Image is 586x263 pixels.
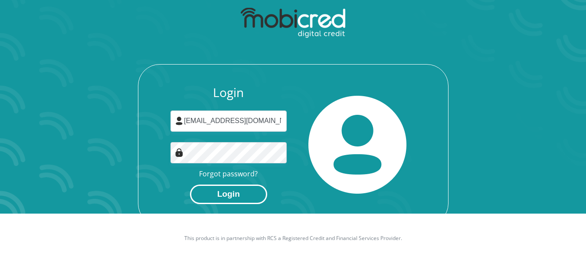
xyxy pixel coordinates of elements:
[175,117,183,125] img: user-icon image
[175,148,183,157] img: Image
[52,234,534,242] p: This product is in partnership with RCS a Registered Credit and Financial Services Provider.
[170,110,287,132] input: Username
[199,169,258,179] a: Forgot password?
[170,85,287,100] h3: Login
[190,185,267,204] button: Login
[241,8,345,38] img: mobicred logo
